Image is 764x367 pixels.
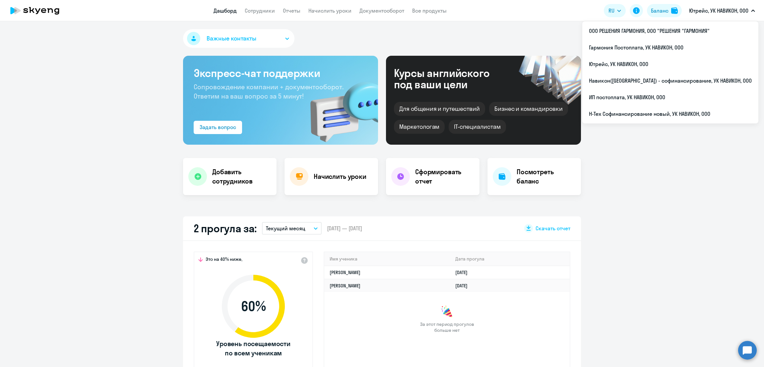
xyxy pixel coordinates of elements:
span: Это на 40% ниже, [206,256,242,264]
button: RU [604,4,626,17]
span: Сопровождение компании + документооборот. Ответим на ваш вопрос за 5 минут! [194,83,344,100]
a: Документооборот [359,7,404,14]
a: [DATE] [455,269,473,275]
a: Сотрудники [245,7,275,14]
a: [DATE] [455,283,473,289]
a: Все продукты [412,7,447,14]
h4: Сформировать отчет [415,167,474,186]
span: За этот период прогулов больше нет [419,321,475,333]
div: Маркетологам [394,120,445,134]
th: Имя ученика [324,252,450,266]
span: Уровень посещаемости по всем ученикам [215,339,291,358]
button: Ютрейс, УК НАВИКОН, ООО [686,3,758,19]
div: Задать вопрос [200,123,236,131]
div: Бизнес и командировки [489,102,568,116]
button: Задать вопрос [194,121,242,134]
h4: Начислить уроки [314,172,366,181]
button: Балансbalance [647,4,682,17]
a: Отчеты [283,7,300,14]
img: congrats [440,305,454,319]
div: Баланс [651,7,668,15]
span: [DATE] — [DATE] [327,225,362,232]
p: Ютрейс, УК НАВИКОН, ООО [689,7,748,15]
img: balance [671,7,678,14]
span: RU [608,7,614,15]
span: Важные контакты [207,34,256,43]
h2: 2 прогула за: [194,222,257,235]
div: Курсы английского под ваши цели [394,67,507,90]
a: [PERSON_NAME] [330,269,360,275]
a: Начислить уроки [308,7,351,14]
h4: Посмотреть баланс [517,167,576,186]
img: bg-img [301,70,378,145]
a: [PERSON_NAME] [330,283,360,289]
span: 60 % [215,298,291,314]
ul: RU [582,21,758,123]
p: Текущий месяц [266,224,305,232]
h3: Экспресс-чат поддержки [194,66,367,80]
a: Дашборд [214,7,237,14]
div: IT-специалистам [449,120,506,134]
button: Важные контакты [183,29,294,48]
div: Для общения и путешествий [394,102,485,116]
h4: Добавить сотрудников [212,167,271,186]
span: Скачать отчет [536,225,570,232]
button: Текущий месяц [262,222,322,235]
th: Дата прогула [450,252,570,266]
